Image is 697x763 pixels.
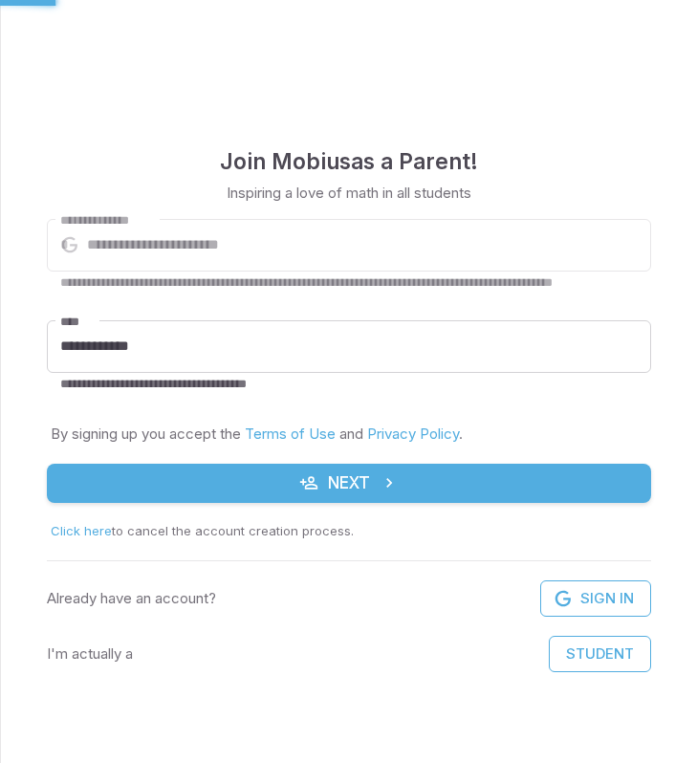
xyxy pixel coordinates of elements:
[51,424,647,445] p: By signing up you accept the and .
[51,522,647,541] p: to cancel the account creation process .
[51,523,112,538] span: Click here
[47,464,651,504] button: Next
[245,425,336,443] a: Terms of Use
[47,643,133,665] p: I'm actually a
[549,636,651,672] button: Student
[367,425,459,443] a: Privacy Policy
[47,588,216,609] p: Already have an account?
[220,144,478,179] h4: Join Mobius as a Parent !
[540,580,651,617] a: Sign In
[227,183,471,204] p: Inspiring a love of math in all students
